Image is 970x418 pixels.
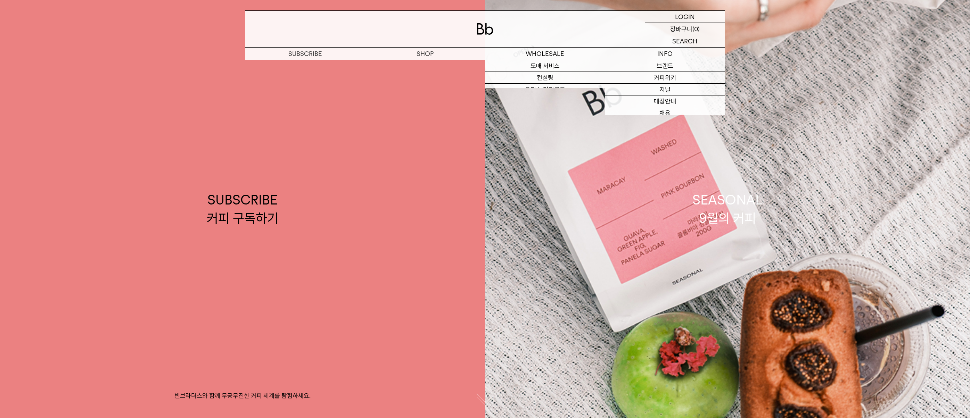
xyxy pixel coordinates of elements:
[365,48,485,60] a: SHOP
[692,23,700,35] p: (0)
[605,95,725,107] a: 매장안내
[645,11,725,23] a: LOGIN
[605,48,725,60] p: INFO
[605,60,725,72] a: 브랜드
[485,72,605,84] a: 컨설팅
[245,48,365,60] a: SUBSCRIBE
[485,84,605,95] a: 오피스 커피구독
[485,48,605,60] p: WHOLESALE
[605,107,725,119] a: 채용
[207,191,279,227] div: SUBSCRIBE 커피 구독하기
[605,72,725,84] a: 커피위키
[645,23,725,35] a: 장바구니 (0)
[672,35,697,47] p: SEARCH
[477,23,493,35] img: 로고
[675,11,695,23] p: LOGIN
[605,84,725,95] a: 저널
[692,191,763,227] div: SEASONAL 9월의 커피
[485,60,605,72] a: 도매 서비스
[670,23,692,35] p: 장바구니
